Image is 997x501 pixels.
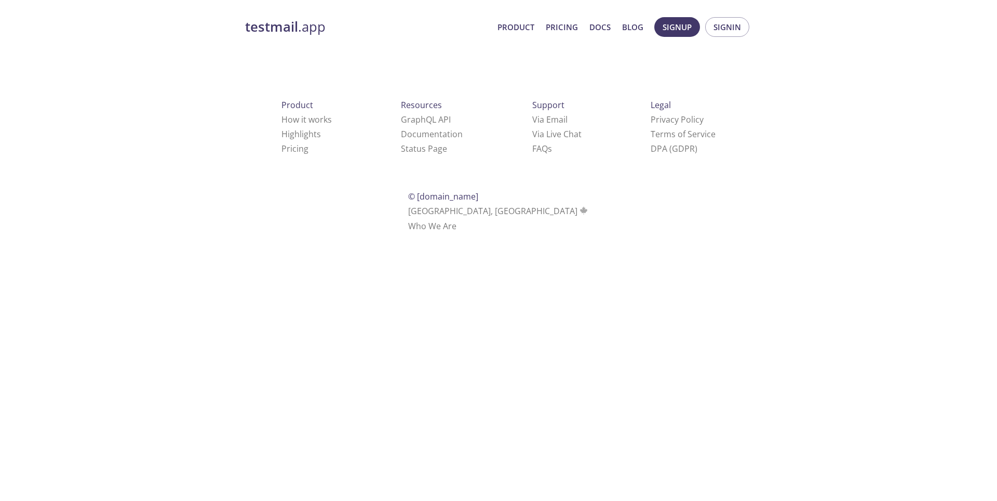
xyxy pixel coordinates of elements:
[713,20,741,34] span: Signin
[401,128,463,140] a: Documentation
[408,191,478,202] span: © [DOMAIN_NAME]
[281,128,321,140] a: Highlights
[401,143,447,154] a: Status Page
[589,20,611,34] a: Docs
[663,20,692,34] span: Signup
[497,20,534,34] a: Product
[651,114,704,125] a: Privacy Policy
[245,18,489,36] a: testmail.app
[281,99,313,111] span: Product
[532,128,582,140] a: Via Live Chat
[705,17,749,37] button: Signin
[532,114,568,125] a: Via Email
[281,143,308,154] a: Pricing
[548,143,552,154] span: s
[532,143,552,154] a: FAQ
[401,99,442,111] span: Resources
[622,20,643,34] a: Blog
[245,18,298,36] strong: testmail
[408,205,589,217] span: [GEOGRAPHIC_DATA], [GEOGRAPHIC_DATA]
[654,17,700,37] button: Signup
[651,143,697,154] a: DPA (GDPR)
[651,128,716,140] a: Terms of Service
[401,114,451,125] a: GraphQL API
[281,114,332,125] a: How it works
[408,220,456,232] a: Who We Are
[532,99,564,111] span: Support
[546,20,578,34] a: Pricing
[651,99,671,111] span: Legal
